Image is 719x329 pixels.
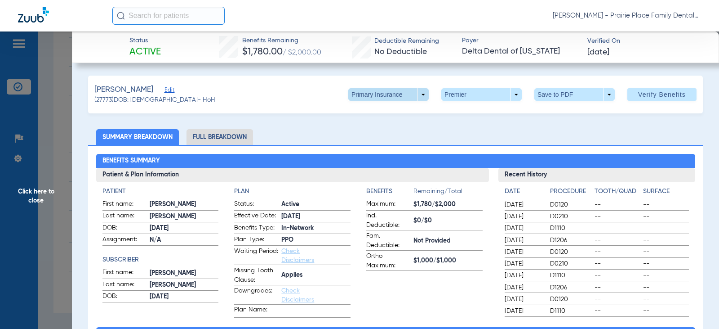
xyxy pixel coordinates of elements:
span: [DATE] [505,283,542,292]
h4: Tooth/Quad [595,187,640,196]
h2: Benefits Summary [96,154,695,168]
span: Active [129,46,161,59]
h4: Patient [102,187,219,196]
h4: Plan [234,187,351,196]
img: Zuub Logo [18,7,49,23]
span: [PERSON_NAME] [94,84,153,95]
span: -- [595,236,640,245]
span: Last name: [102,211,146,222]
span: Verified On [587,36,705,46]
span: Ind. Deductible: [366,211,410,230]
a: Check Disclaimers [281,288,314,303]
span: D0120 [550,248,591,257]
span: / $2,000.00 [283,49,321,56]
span: Missing Tooth Clause: [234,266,278,285]
span: Benefits Remaining [242,36,321,45]
span: -- [595,224,640,233]
span: Verify Benefits [638,91,686,98]
span: [DATE] [281,212,351,221]
span: Delta Dental of [US_STATE] [462,46,579,57]
span: -- [595,306,640,315]
span: PPO [281,235,351,245]
h4: Procedure [550,187,591,196]
span: [DATE] [587,47,609,58]
span: Last name: [102,280,146,291]
span: -- [643,200,688,209]
span: Applies [281,270,351,280]
span: D0210 [550,212,591,221]
h3: Patient & Plan Information [96,168,489,182]
span: Maximum: [366,199,410,210]
span: [DATE] [505,236,542,245]
span: D1206 [550,283,591,292]
span: D1206 [550,236,591,245]
li: Full Breakdown [186,129,253,145]
span: -- [595,283,640,292]
span: [DATE] [505,200,542,209]
span: Ortho Maximum: [366,252,410,270]
span: Assignment: [102,235,146,246]
span: [DATE] [505,224,542,233]
span: Plan Type: [234,235,278,246]
span: [DATE] [150,224,219,233]
h3: Recent History [498,168,695,182]
span: [PERSON_NAME] [150,280,219,290]
span: Downgrades: [234,286,278,304]
span: D0120 [550,295,591,304]
span: D1110 [550,271,591,280]
span: -- [595,248,640,257]
span: [DATE] [505,259,542,268]
button: Verify Benefits [627,88,697,101]
span: [DATE] [505,248,542,257]
span: [PERSON_NAME] [150,212,219,221]
span: -- [595,200,640,209]
span: No Deductible [374,48,427,56]
li: Summary Breakdown [96,129,179,145]
app-breakdown-title: Procedure [550,187,591,199]
span: -- [595,295,640,304]
span: [PERSON_NAME] [150,200,219,209]
span: [DATE] [505,306,542,315]
button: Primary Insurance [348,88,429,101]
span: First name: [102,199,146,210]
span: $0/$0 [413,216,483,225]
span: Plan Name: [234,305,278,317]
span: Status: [234,199,278,210]
button: Premier [441,88,522,101]
span: $1,780/$2,000 [413,200,483,209]
span: D1110 [550,224,591,233]
span: Deductible Remaining [374,36,439,46]
span: [DATE] [505,212,542,221]
span: -- [643,283,688,292]
img: Search Icon [117,12,125,20]
span: N/A [150,235,219,245]
app-breakdown-title: Benefits [366,187,413,199]
span: $1,000/$1,000 [413,256,483,266]
h4: Benefits [366,187,413,196]
app-breakdown-title: Surface [643,187,688,199]
span: Active [281,200,351,209]
span: Fam. Deductible: [366,231,410,250]
span: -- [643,224,688,233]
button: Save to PDF [534,88,615,101]
span: -- [643,271,688,280]
span: -- [643,212,688,221]
span: -- [643,259,688,268]
h4: Subscriber [102,255,219,265]
span: Not Provided [413,236,483,246]
span: D0120 [550,200,591,209]
span: D1110 [550,306,591,315]
span: -- [643,295,688,304]
span: Payer [462,36,579,45]
span: [PERSON_NAME] - Prairie Place Family Dental [553,11,701,20]
span: Benefits Type: [234,223,278,234]
app-breakdown-title: Date [505,187,542,199]
span: [DATE] [150,292,219,302]
a: Check Disclaimers [281,248,314,263]
span: -- [643,248,688,257]
span: First name: [102,268,146,279]
input: Search for patients [112,7,225,25]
